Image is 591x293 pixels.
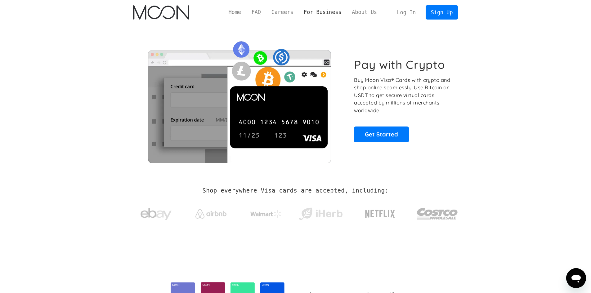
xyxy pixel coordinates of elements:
[365,206,396,222] img: Netflix
[298,206,344,222] img: iHerb
[133,5,189,20] img: Moon Logo
[266,8,298,16] a: Careers
[188,203,234,222] a: Airbnb
[347,8,382,16] a: About Us
[133,198,179,227] a: ebay
[354,127,409,142] a: Get Started
[133,37,346,163] img: Moon Cards let you spend your crypto anywhere Visa is accepted.
[141,204,172,224] img: ebay
[566,268,586,288] iframe: Button to launch messaging window
[426,5,458,19] a: Sign Up
[203,187,388,194] h2: Shop everywhere Visa cards are accepted, including:
[352,200,408,225] a: Netflix
[246,8,266,16] a: FAQ
[298,200,344,225] a: iHerb
[250,210,281,218] img: Walmart
[417,202,458,225] img: Costco
[392,6,421,19] a: Log In
[195,209,226,219] img: Airbnb
[354,76,451,114] p: Buy Moon Visa® Cards with crypto and shop online seamlessly! Use Bitcoin or USDT to get secure vi...
[354,58,445,72] h1: Pay with Crypto
[133,5,189,20] a: home
[243,204,289,221] a: Walmart
[223,8,246,16] a: Home
[298,8,347,16] a: For Business
[417,196,458,229] a: Costco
